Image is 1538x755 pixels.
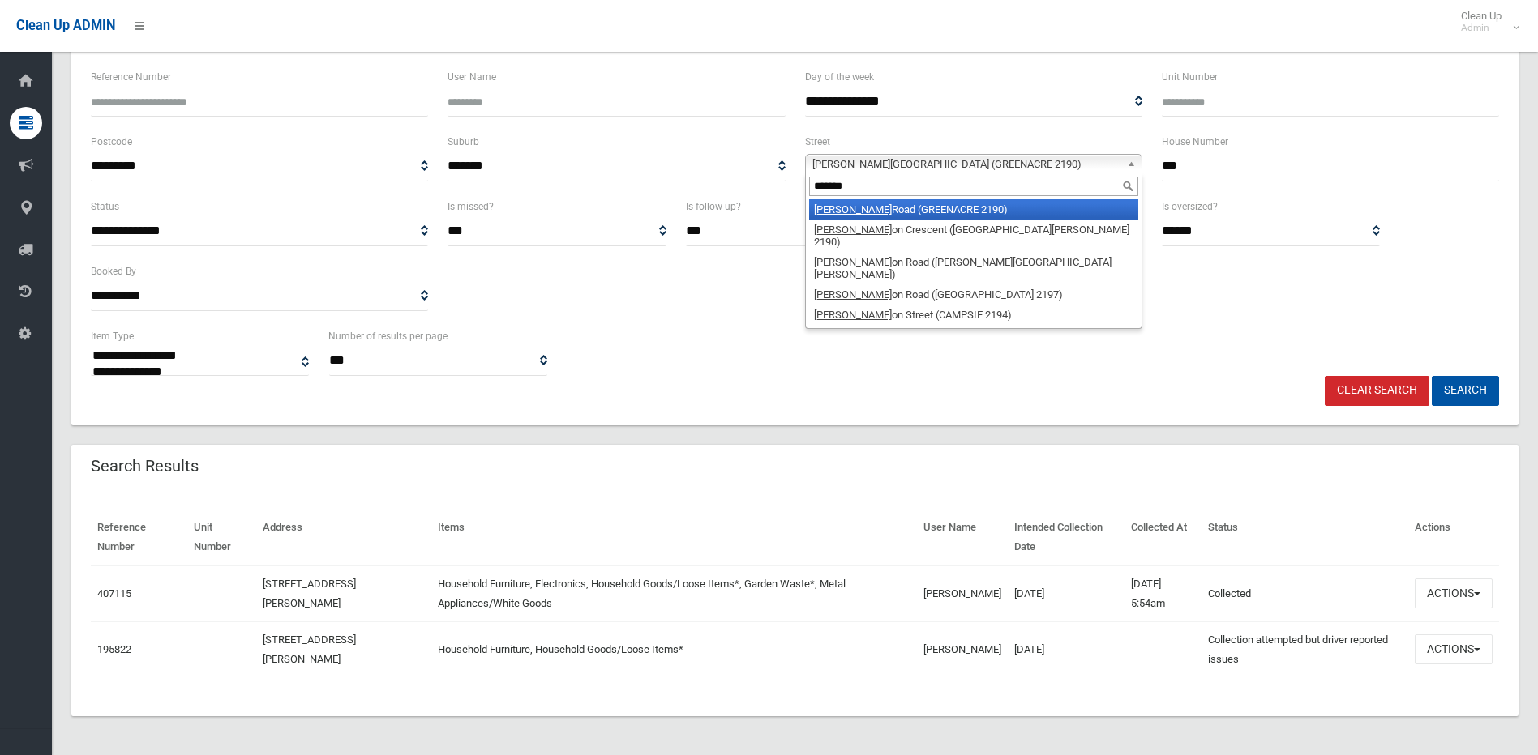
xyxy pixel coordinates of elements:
[814,256,892,268] em: [PERSON_NAME]
[1461,22,1502,34] small: Admin
[1162,68,1218,86] label: Unit Number
[814,309,892,321] em: [PERSON_NAME]
[91,327,134,345] label: Item Type
[1008,565,1125,622] td: [DATE]
[91,510,187,565] th: Reference Number
[1202,510,1408,565] th: Status
[448,68,496,86] label: User Name
[814,224,892,236] em: [PERSON_NAME]
[805,133,830,151] label: Street
[1408,510,1499,565] th: Actions
[1162,133,1228,151] label: House Number
[91,198,119,215] label: Status
[256,510,431,565] th: Address
[917,565,1008,622] td: [PERSON_NAME]
[812,155,1120,174] span: [PERSON_NAME][GEOGRAPHIC_DATA] (GREENACRE 2190)
[91,68,171,86] label: Reference Number
[809,305,1138,325] li: on Street (CAMPSIE 2194)
[917,510,1008,565] th: User Name
[814,288,892,301] em: [PERSON_NAME]
[809,220,1138,252] li: on Crescent ([GEOGRAPHIC_DATA][PERSON_NAME] 2190)
[809,252,1138,284] li: on Road ([PERSON_NAME][GEOGRAPHIC_DATA][PERSON_NAME])
[431,621,917,677] td: Household Furniture, Household Goods/Loose Items*
[71,450,218,482] header: Search Results
[805,68,874,86] label: Day of the week
[448,133,479,151] label: Suburb
[187,510,256,565] th: Unit Number
[1008,510,1125,565] th: Intended Collection Date
[328,327,448,345] label: Number of results per page
[431,565,917,622] td: Household Furniture, Electronics, Household Goods/Loose Items*, Garden Waste*, Metal Appliances/W...
[809,199,1138,220] li: Road (GREENACRE 2190)
[1008,621,1125,677] td: [DATE]
[97,587,131,599] a: 407115
[263,578,356,609] a: [STREET_ADDRESS][PERSON_NAME]
[814,203,892,215] em: [PERSON_NAME]
[686,198,741,215] label: Is follow up?
[91,133,132,151] label: Postcode
[1453,10,1518,34] span: Clean Up
[1432,376,1499,406] button: Search
[1415,634,1493,664] button: Actions
[263,633,356,665] a: [STREET_ADDRESS][PERSON_NAME]
[1325,376,1429,406] a: Clear Search
[1202,565,1408,622] td: Collected
[16,18,115,33] span: Clean Up ADMIN
[917,621,1008,677] td: [PERSON_NAME]
[97,643,131,655] a: 195822
[448,198,494,215] label: Is missed?
[431,510,917,565] th: Items
[1125,565,1202,622] td: [DATE] 5:54am
[1125,510,1202,565] th: Collected At
[91,262,136,280] label: Booked By
[1202,621,1408,677] td: Collection attempted but driver reported issues
[1415,578,1493,608] button: Actions
[809,284,1138,305] li: on Road ([GEOGRAPHIC_DATA] 2197)
[1162,198,1218,215] label: Is oversized?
